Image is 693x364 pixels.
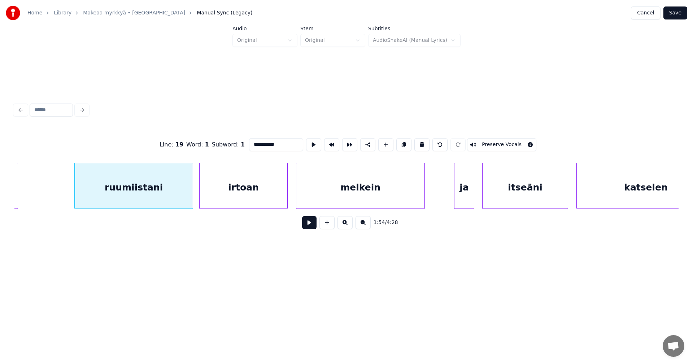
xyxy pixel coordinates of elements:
[467,138,536,151] button: Toggle
[197,9,252,17] span: Manual Sync (Legacy)
[241,141,245,148] span: 1
[27,9,42,17] a: Home
[175,141,183,148] span: 19
[54,9,71,17] a: Library
[27,9,252,17] nav: breadcrumb
[663,6,687,19] button: Save
[6,6,20,20] img: youka
[186,140,209,149] div: Word :
[387,219,398,226] span: 4:28
[205,141,209,148] span: 1
[663,335,684,357] div: Avoin keskustelu
[212,140,245,149] div: Subword :
[300,26,365,31] label: Stem
[374,219,385,226] span: 1:54
[374,219,391,226] div: /
[83,9,185,17] a: Makeaa myrkkyä • [GEOGRAPHIC_DATA]
[160,140,183,149] div: Line :
[232,26,297,31] label: Audio
[631,6,660,19] button: Cancel
[368,26,461,31] label: Subtitles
